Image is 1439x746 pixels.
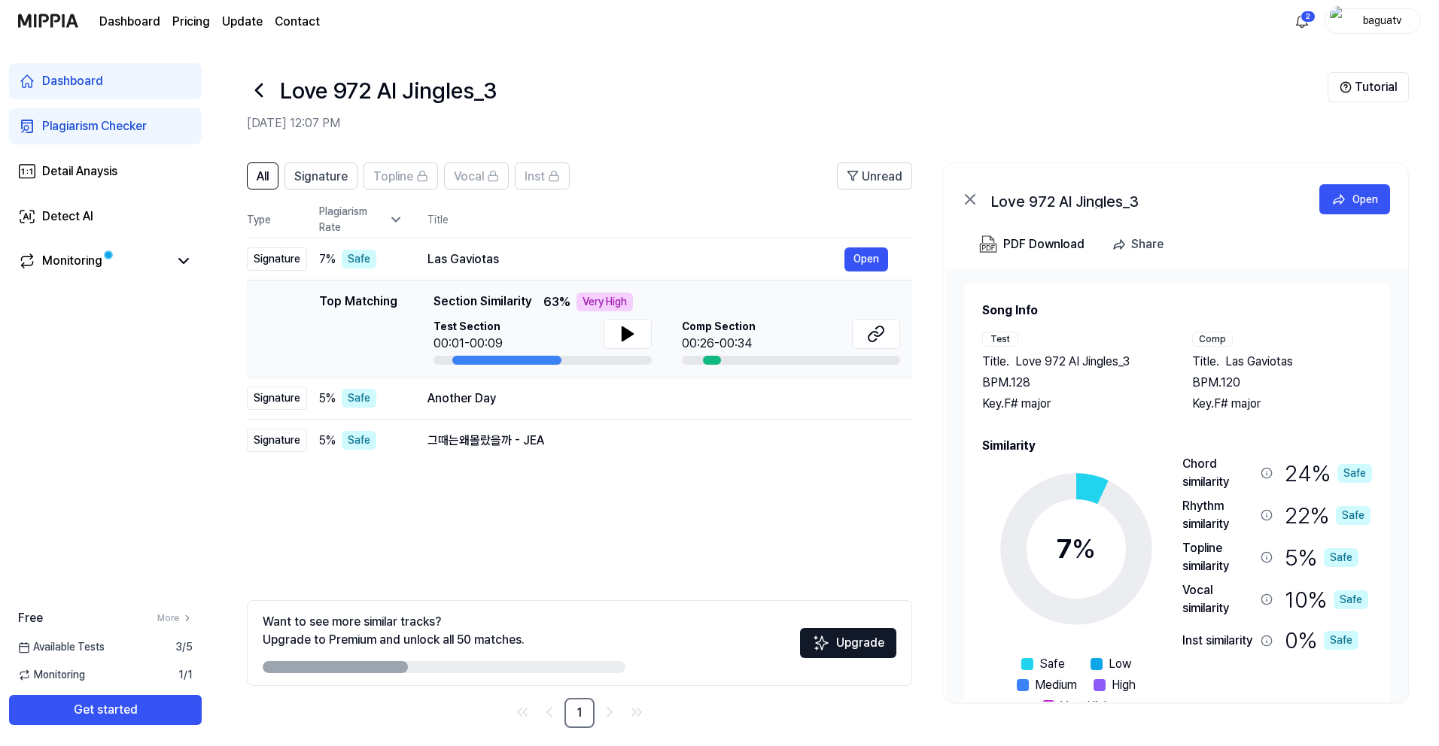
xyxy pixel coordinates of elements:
span: Low [1109,655,1131,673]
h2: Song Info [982,302,1372,320]
div: 0 % [1285,623,1358,657]
div: Safe [1324,631,1358,650]
a: Go to previous page [537,700,561,724]
div: 5 % [1285,539,1358,575]
img: profile [1330,6,1348,36]
button: 알림2 [1290,9,1314,33]
div: 그때는왜몰랐을까 - JEA [427,432,888,450]
a: SparklesUpgrade [800,641,896,655]
a: Contact [275,13,320,31]
h2: [DATE] 12:07 PM [247,114,1328,132]
div: Topline similarity [1182,539,1255,575]
span: Unread [862,168,902,186]
span: Test Section [434,319,503,335]
button: Topline [364,162,438,190]
a: Detect AI [9,199,202,235]
span: Inst [525,168,545,186]
div: Chord similarity [1182,455,1255,491]
a: Open [844,247,888,271]
div: 00:01-00:09 [434,335,503,353]
img: Sparkles [812,634,830,652]
div: Very High [577,293,633,311]
a: More [157,611,193,625]
div: Safe [342,431,376,450]
span: 7 % [319,250,336,268]
div: Key. F# major [982,395,1162,413]
div: Love 972 AI Jingles_3 [991,190,1292,208]
button: PDF Download [976,229,1088,259]
div: Detect AI [42,208,93,226]
th: Type [247,202,307,238]
a: Monitoring [18,252,169,270]
div: Safe [342,389,376,408]
h1: Love 972 AI Jingles_3 [280,74,497,108]
span: 63 % [543,293,570,311]
div: Want to see more similar tracks? Upgrade to Premium and unlock all 50 matches. [263,613,525,649]
div: Vocal similarity [1182,581,1255,617]
div: Safe [1334,590,1368,609]
div: Share [1131,235,1164,254]
span: Comp Section [682,319,756,335]
div: Plagiarism Rate [319,204,403,235]
span: 5 % [319,432,336,450]
span: Las Gaviotas [1225,353,1293,371]
div: Key. F# major [1192,395,1372,413]
a: 1 [564,698,595,728]
span: Signature [294,168,348,186]
div: 24 % [1285,455,1372,491]
div: baguatv [1352,12,1411,29]
span: Topline [373,168,413,186]
a: Pricing [172,13,210,31]
div: Rhythm similarity [1182,497,1255,533]
div: BPM. 128 [982,374,1162,392]
a: Plagiarism Checker [9,108,202,144]
span: All [257,168,269,186]
img: Help [1340,81,1352,93]
img: 알림 [1293,12,1311,30]
button: Inst [515,162,570,190]
button: All [247,162,278,190]
button: Tutorial [1328,72,1409,102]
span: Title . [982,353,1009,371]
img: PDF Download [979,235,997,253]
span: Available Tests [18,639,105,655]
a: Go to last page [625,700,649,724]
div: Safe [342,250,376,268]
a: Dashboard [9,63,202,99]
span: Title . [1192,353,1219,371]
span: Vocal [454,168,484,186]
div: Safe [1337,464,1372,483]
div: BPM. 120 [1192,374,1372,392]
a: Update [222,13,263,31]
div: Inst similarity [1182,632,1255,650]
span: Very High [1060,697,1111,715]
h2: Similarity [982,437,1372,455]
div: Open [1352,191,1378,208]
div: 7 [1057,529,1096,569]
button: Share [1106,229,1176,259]
button: Unread [837,162,912,190]
th: Title [427,202,912,238]
div: 00:26-00:34 [682,335,756,353]
span: Section Similarity [434,293,531,311]
div: Top Matching [319,293,397,365]
a: Song InfoTestTitle.Love 972 AI Jingles_3BPM.128Key.F# majorCompTitle.Las GaviotasBPM.120Key.F# ma... [946,268,1408,702]
div: Test [982,332,1018,347]
div: Another Day [427,390,888,408]
span: Safe [1039,655,1065,673]
div: Safe [1324,548,1358,567]
div: Signature [247,429,307,452]
a: Dashboard [99,13,160,31]
span: Free [18,609,43,627]
span: 3 / 5 [175,639,193,655]
button: Open [1319,184,1390,214]
div: 22 % [1285,497,1371,533]
button: Vocal [444,162,509,190]
div: Plagiarism Checker [42,117,147,135]
div: Signature [247,247,307,271]
a: Go to first page [510,700,534,724]
span: 5 % [319,390,336,408]
div: Detail Anaysis [42,162,117,180]
button: Signature [284,162,357,190]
